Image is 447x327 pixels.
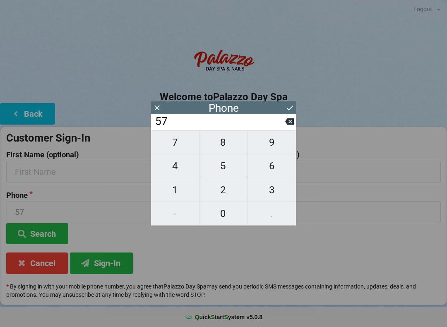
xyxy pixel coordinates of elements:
[248,154,296,178] button: 6
[199,205,248,222] span: 0
[151,181,199,199] span: 1
[199,181,248,199] span: 2
[199,154,248,178] button: 5
[199,157,248,175] span: 5
[151,178,199,202] button: 1
[199,130,248,154] button: 8
[248,134,296,151] span: 9
[199,134,248,151] span: 8
[248,178,296,202] button: 3
[151,130,199,154] button: 7
[248,157,296,175] span: 6
[151,134,199,151] span: 7
[199,178,248,202] button: 2
[151,157,199,175] span: 4
[248,130,296,154] button: 9
[248,181,296,199] span: 3
[199,202,248,226] button: 0
[151,154,199,178] button: 4
[209,104,239,112] div: Phone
